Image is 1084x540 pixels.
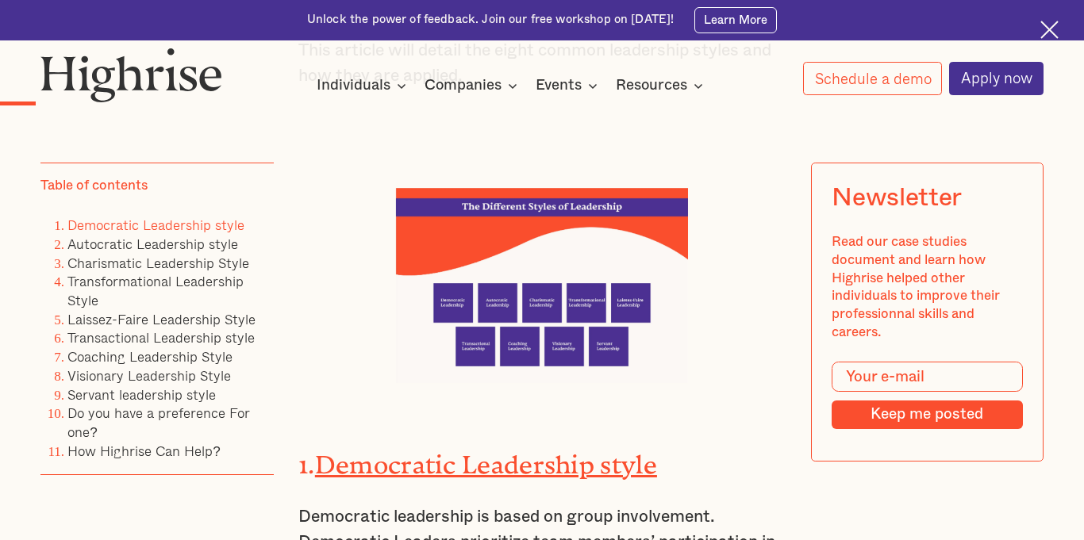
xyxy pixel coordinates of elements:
a: Apply now [949,62,1044,95]
a: Charismatic Leadership Style [67,252,249,274]
input: Keep me posted [832,400,1022,429]
div: Companies [425,76,522,95]
a: Visionary Leadership Style [67,365,231,386]
div: Newsletter [832,184,962,213]
a: Transformational Leadership Style [67,271,244,312]
a: Democratic Leadership style [315,450,657,466]
div: Unlock the power of feedback. Join our free workshop on [DATE]! [307,12,674,28]
a: Coaching Leadership Style [67,346,233,367]
form: Modal Form [832,362,1022,429]
img: Highrise logo [40,48,221,102]
a: Laissez-Faire Leadership Style [67,308,256,330]
img: Cross icon [1040,21,1059,39]
a: Autocratic Leadership style [67,233,238,255]
a: Do you have a preference For one? [67,402,250,442]
a: Servant leadership style [67,384,216,405]
div: Companies [425,76,502,95]
a: How Highrise Can Help? [67,440,221,461]
div: Individuals [317,76,390,95]
div: Events [536,76,582,95]
div: Resources [616,76,687,95]
a: Learn More [694,7,777,33]
img: An infographic listing the various styles of leadership. [396,188,688,383]
a: Schedule a demo [803,62,943,95]
a: Democratic Leadership style [67,214,244,236]
div: Resources [616,76,708,95]
input: Your e-mail [832,362,1022,392]
div: Events [536,76,602,95]
strong: 1. [298,450,315,466]
div: Table of contents [40,177,148,195]
div: Individuals [317,76,411,95]
div: Read our case studies document and learn how Highrise helped other individuals to improve their p... [832,233,1022,341]
a: Transactional Leadership style [67,327,255,349]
